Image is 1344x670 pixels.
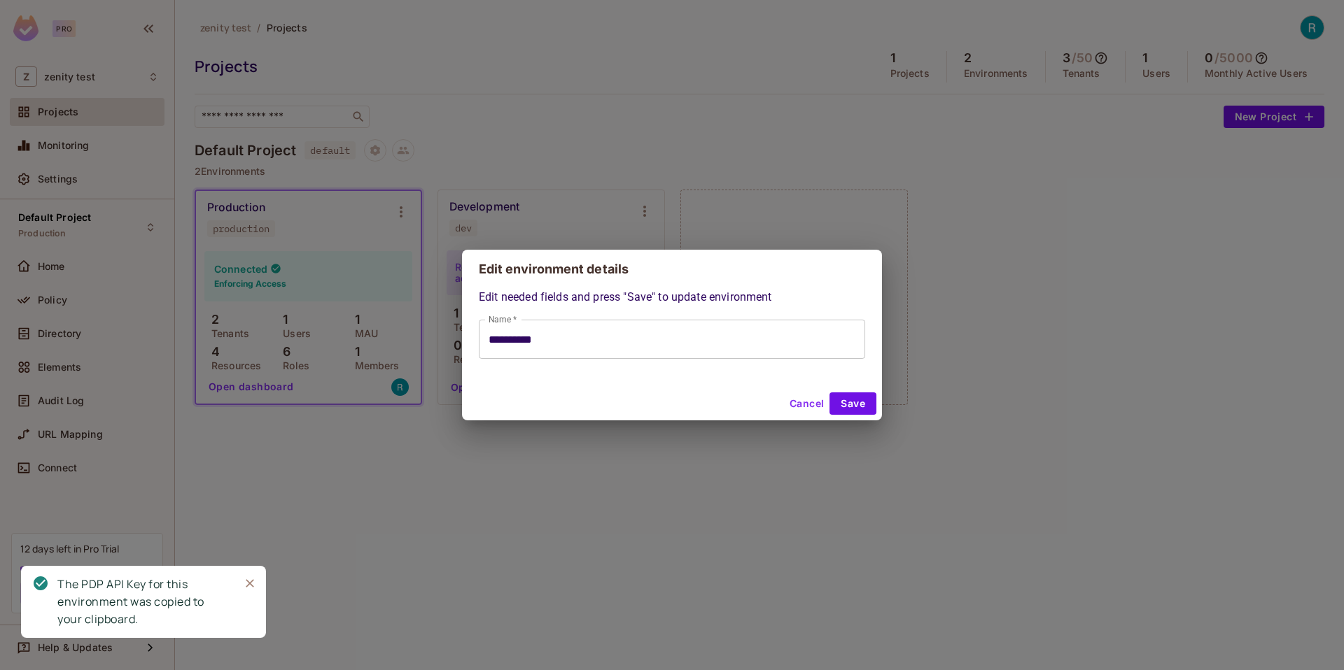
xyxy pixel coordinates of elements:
[462,250,882,289] h2: Edit environment details
[57,576,228,628] div: The PDP API Key for this environment was copied to your clipboard.
[489,313,517,325] label: Name *
[784,392,829,415] button: Cancel
[829,392,876,415] button: Save
[239,573,260,594] button: Close
[479,289,865,359] div: Edit needed fields and press "Save" to update environment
